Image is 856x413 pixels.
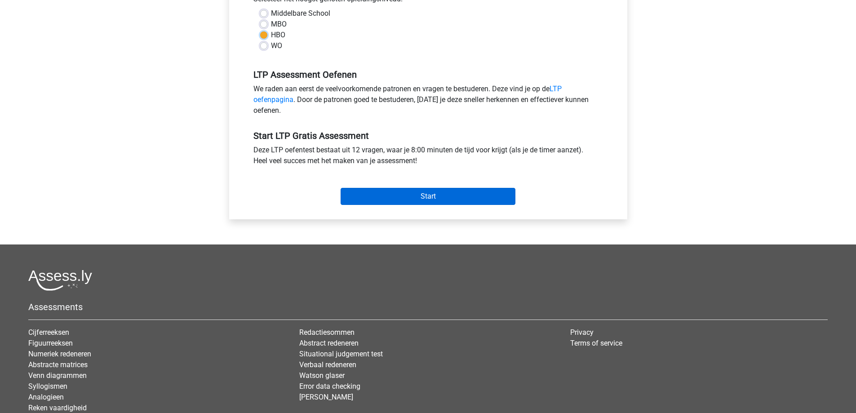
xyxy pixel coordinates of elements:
input: Start [341,188,515,205]
a: Venn diagrammen [28,371,87,380]
label: WO [271,40,282,51]
h5: LTP Assessment Oefenen [253,69,603,80]
a: Figuurreeksen [28,339,73,347]
a: Redactiesommen [299,328,355,337]
a: Verbaal redeneren [299,360,356,369]
a: Reken vaardigheid [28,404,87,412]
a: Error data checking [299,382,360,391]
a: Analogieen [28,393,64,401]
a: Situational judgement test [299,350,383,358]
label: HBO [271,30,285,40]
a: Privacy [570,328,594,337]
a: Terms of service [570,339,622,347]
a: Syllogismen [28,382,67,391]
label: MBO [271,19,287,30]
a: Watson glaser [299,371,345,380]
img: Assessly logo [28,270,92,291]
h5: Start LTP Gratis Assessment [253,130,603,141]
a: Cijferreeksen [28,328,69,337]
div: Deze LTP oefentest bestaat uit 12 vragen, waar je 8:00 minuten de tijd voor krijgt (als je de tim... [247,145,610,170]
a: Numeriek redeneren [28,350,91,358]
div: We raden aan eerst de veelvoorkomende patronen en vragen te bestuderen. Deze vind je op de . Door... [247,84,610,120]
label: Middelbare School [271,8,330,19]
h5: Assessments [28,302,828,312]
a: Abstract redeneren [299,339,359,347]
a: [PERSON_NAME] [299,393,353,401]
a: Abstracte matrices [28,360,88,369]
